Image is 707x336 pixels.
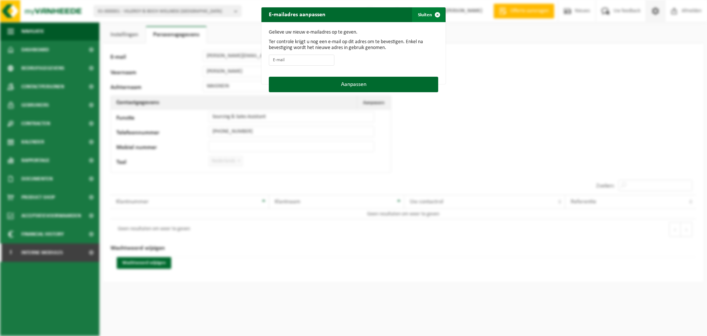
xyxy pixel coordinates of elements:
[261,7,333,21] h2: E-mailadres aanpassen
[269,30,438,35] p: Gelieve uw nieuw e-mailadres op te geven.
[412,7,445,22] button: Sluiten
[269,39,438,51] p: Ter controle krijgt u nog een e-mail op dit adres om te bevestigen. Enkel na bevestiging wordt he...
[269,77,438,92] button: Aanpassen
[269,55,334,66] input: E-mail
